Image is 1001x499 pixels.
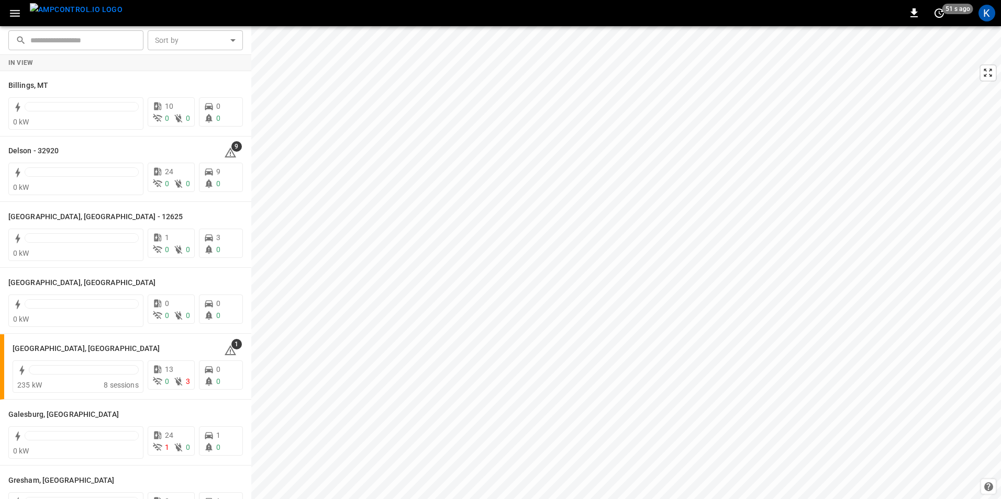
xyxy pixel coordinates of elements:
span: 0 [186,179,190,188]
strong: In View [8,59,34,66]
span: 0 [216,365,220,373]
span: 0 [186,443,190,451]
img: ampcontrol.io logo [30,3,123,16]
h6: Galesburg, IL [8,409,119,421]
span: 0 [165,114,169,122]
span: 1 [216,431,220,439]
span: 0 [216,443,220,451]
span: 1 [165,443,169,451]
span: 0 [186,311,190,320]
h6: Delson - 32920 [8,145,59,157]
span: 3 [216,233,220,242]
span: 0 [165,299,169,308]
button: set refresh interval [931,5,948,21]
span: 0 kW [13,447,29,455]
span: 0 [165,245,169,254]
span: 1 [231,339,242,349]
span: 0 kW [13,249,29,257]
span: 0 [186,114,190,122]
span: 51 s ago [942,4,973,14]
span: 0 [216,102,220,110]
span: 0 [165,311,169,320]
span: 9 [216,167,220,176]
span: 0 [216,311,220,320]
span: 0 [186,245,190,254]
span: 9 [231,141,242,152]
span: 8 sessions [104,381,139,389]
span: 0 [216,299,220,308]
span: 0 [165,179,169,188]
canvas: Map [251,26,1001,499]
span: 10 [165,102,173,110]
span: 13 [165,365,173,373]
div: profile-icon [978,5,995,21]
span: 0 kW [13,315,29,323]
h6: El Dorado Springs, MO [13,343,160,355]
span: 0 [216,179,220,188]
span: 0 [216,245,220,254]
span: 0 [165,377,169,385]
span: 24 [165,167,173,176]
span: 0 kW [13,183,29,191]
span: 3 [186,377,190,385]
h6: Billings, MT [8,80,48,92]
span: 1 [165,233,169,242]
h6: Edwardsville, IL [8,277,156,289]
h6: Gresham, OR [8,475,115,486]
span: 0 [216,114,220,122]
span: 0 [216,377,220,385]
span: 235 kW [17,381,42,389]
h6: East Orange, NJ - 12625 [8,211,183,223]
span: 0 kW [13,118,29,126]
span: 24 [165,431,173,439]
